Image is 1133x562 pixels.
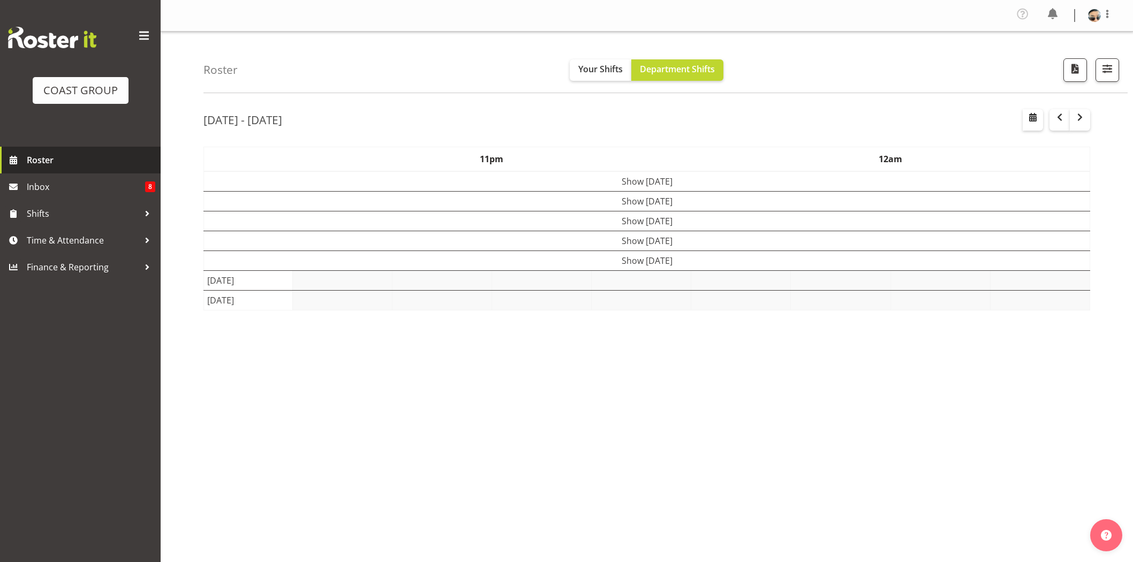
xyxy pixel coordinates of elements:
[292,147,691,172] th: 11pm
[1063,58,1087,82] button: Download a PDF of the roster according to the set date range.
[1096,58,1119,82] button: Filter Shifts
[1088,9,1101,22] img: aof-anujarawat71d0d1c466b097e0dd92e270e9672f26.png
[1023,109,1043,131] button: Select a specific date within the roster.
[204,171,1090,192] td: Show [DATE]
[204,231,1090,251] td: Show [DATE]
[1101,530,1112,541] img: help-xxl-2.png
[27,259,139,275] span: Finance & Reporting
[203,113,282,127] h2: [DATE] - [DATE]
[8,27,96,48] img: Rosterit website logo
[578,63,623,75] span: Your Shifts
[203,64,238,76] h4: Roster
[570,59,631,81] button: Your Shifts
[43,82,118,98] div: COAST GROUP
[204,251,1090,271] td: Show [DATE]
[204,192,1090,211] td: Show [DATE]
[27,152,155,168] span: Roster
[204,271,293,291] td: [DATE]
[631,59,723,81] button: Department Shifts
[204,291,293,310] td: [DATE]
[145,181,155,192] span: 8
[640,63,715,75] span: Department Shifts
[204,211,1090,231] td: Show [DATE]
[27,179,145,195] span: Inbox
[691,147,1090,172] th: 12am
[27,232,139,248] span: Time & Attendance
[27,206,139,222] span: Shifts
